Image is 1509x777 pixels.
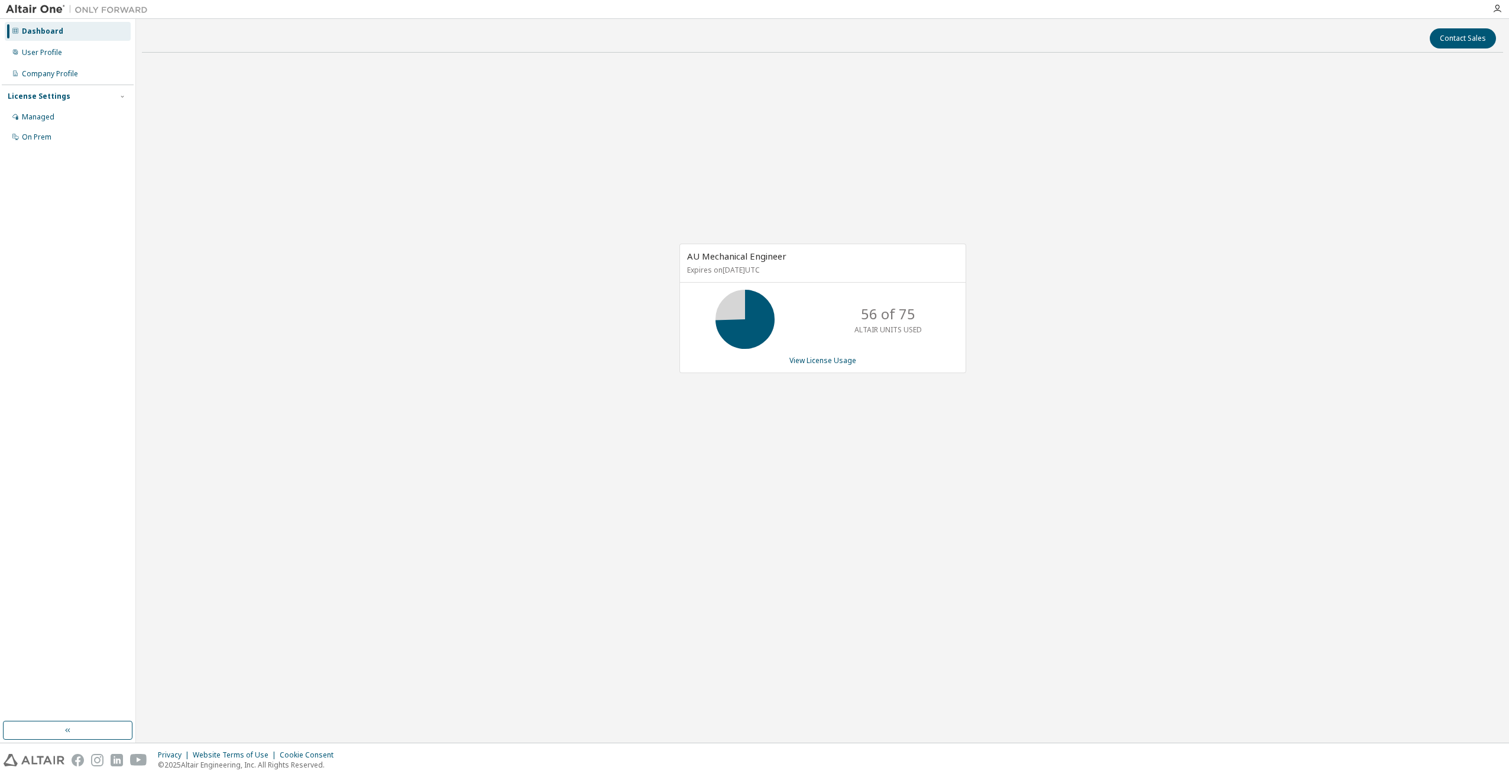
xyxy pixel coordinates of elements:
[22,48,62,57] div: User Profile
[6,4,154,15] img: Altair One
[111,754,123,766] img: linkedin.svg
[158,760,341,770] p: © 2025 Altair Engineering, Inc. All Rights Reserved.
[130,754,147,766] img: youtube.svg
[158,750,193,760] div: Privacy
[4,754,64,766] img: altair_logo.svg
[854,325,922,335] p: ALTAIR UNITS USED
[8,92,70,101] div: License Settings
[22,69,78,79] div: Company Profile
[72,754,84,766] img: facebook.svg
[861,304,915,324] p: 56 of 75
[789,355,856,365] a: View License Usage
[91,754,103,766] img: instagram.svg
[687,265,956,275] p: Expires on [DATE] UTC
[280,750,341,760] div: Cookie Consent
[687,250,786,262] span: AU Mechanical Engineer
[22,112,54,122] div: Managed
[22,27,63,36] div: Dashboard
[22,132,51,142] div: On Prem
[193,750,280,760] div: Website Terms of Use
[1430,28,1496,48] button: Contact Sales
